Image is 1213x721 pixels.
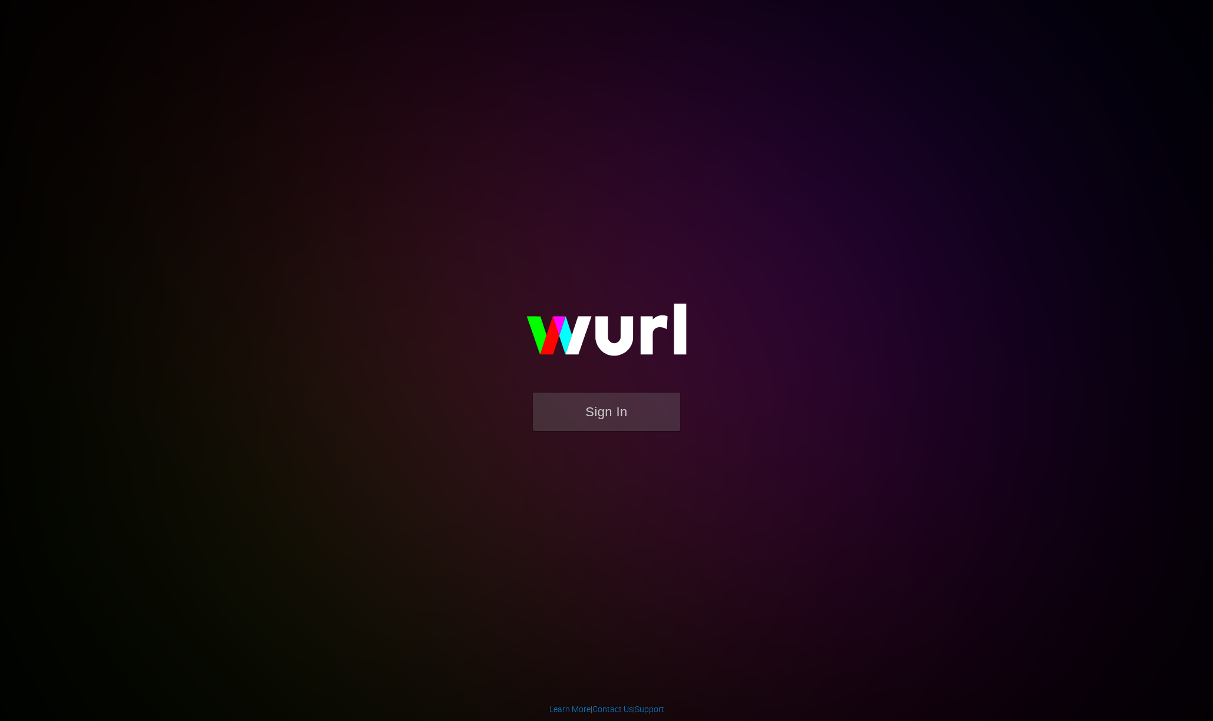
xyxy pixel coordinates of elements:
a: Learn More [549,704,591,714]
a: Support [635,704,664,714]
div: | | [549,703,664,715]
button: Sign In [533,393,680,431]
a: Contact Us [592,704,633,714]
img: wurl-logo-on-black-223613ac3d8ba8fe6dc639794a292ebdb59501304c7dfd60c99c58986ef67473.svg [489,278,724,393]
